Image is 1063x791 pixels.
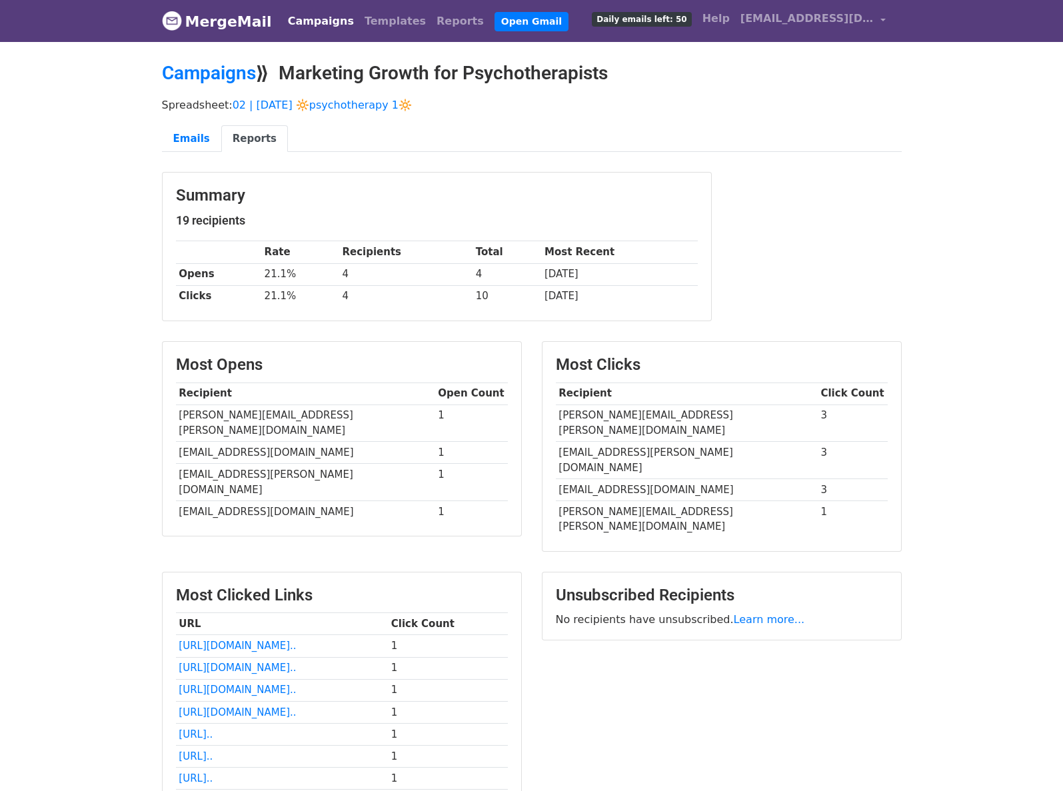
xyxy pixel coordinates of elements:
span: Daily emails left: 50 [592,12,691,27]
h5: 19 recipients [176,213,698,228]
td: [DATE] [541,285,697,307]
td: 3 [818,478,888,500]
h3: Summary [176,186,698,205]
a: [URL][DOMAIN_NAME].. [179,640,296,652]
th: Opens [176,263,261,285]
td: 1 [388,767,508,789]
td: [PERSON_NAME][EMAIL_ADDRESS][PERSON_NAME][DOMAIN_NAME] [556,500,818,537]
a: Reports [221,125,288,153]
th: Rate [261,241,339,263]
h3: Unsubscribed Recipients [556,586,888,605]
td: 1 [388,657,508,679]
td: 21.1% [261,263,339,285]
td: [EMAIL_ADDRESS][DOMAIN_NAME] [176,442,435,464]
td: [PERSON_NAME][EMAIL_ADDRESS][PERSON_NAME][DOMAIN_NAME] [556,404,818,442]
td: 1 [435,442,508,464]
td: 1 [435,464,508,501]
a: [URL].. [179,772,213,784]
td: 10 [473,285,541,307]
iframe: Chat Widget [996,727,1063,791]
th: Click Count [818,383,888,404]
a: Learn more... [734,613,805,626]
td: 1 [435,404,508,442]
th: Most Recent [541,241,697,263]
td: [EMAIL_ADDRESS][DOMAIN_NAME] [556,478,818,500]
a: Daily emails left: 50 [586,5,696,32]
a: MergeMail [162,7,272,35]
a: Templates [359,8,431,35]
a: Open Gmail [495,12,568,31]
a: [EMAIL_ADDRESS][DOMAIN_NAME] [735,5,891,37]
h3: Most Opens [176,355,508,375]
td: 1 [388,723,508,745]
a: Emails [162,125,221,153]
td: [DATE] [541,263,697,285]
a: [URL].. [179,750,213,762]
p: Spreadsheet: [162,98,902,112]
td: [EMAIL_ADDRESS][DOMAIN_NAME] [176,500,435,522]
p: No recipients have unsubscribed. [556,612,888,626]
td: [PERSON_NAME][EMAIL_ADDRESS][PERSON_NAME][DOMAIN_NAME] [176,404,435,442]
td: 4 [473,263,541,285]
h2: ⟫ Marketing Growth for Psychotherapists [162,62,902,85]
td: 4 [339,263,473,285]
a: [URL][DOMAIN_NAME].. [179,706,296,718]
td: 3 [818,442,888,479]
th: Recipient [556,383,818,404]
a: [URL][DOMAIN_NAME].. [179,684,296,696]
a: Campaigns [283,8,359,35]
td: 21.1% [261,285,339,307]
span: [EMAIL_ADDRESS][DOMAIN_NAME] [740,11,874,27]
th: URL [176,613,388,635]
a: Reports [431,8,489,35]
a: Help [697,5,735,32]
td: 4 [339,285,473,307]
td: 1 [818,500,888,537]
td: 1 [388,745,508,767]
th: Open Count [435,383,508,404]
th: Click Count [388,613,508,635]
td: 1 [388,701,508,723]
td: [EMAIL_ADDRESS][PERSON_NAME][DOMAIN_NAME] [556,442,818,479]
td: 1 [388,679,508,701]
img: MergeMail logo [162,11,182,31]
a: 02 | [DATE] 🔆psychotherapy 1🔆 [233,99,412,111]
td: 3 [818,404,888,442]
h3: Most Clicks [556,355,888,375]
th: Clicks [176,285,261,307]
th: Total [473,241,541,263]
th: Recipient [176,383,435,404]
a: Campaigns [162,62,256,84]
th: Recipients [339,241,473,263]
a: [URL][DOMAIN_NAME].. [179,662,296,674]
td: 1 [435,500,508,522]
td: 1 [388,635,508,657]
a: [URL].. [179,728,213,740]
td: [EMAIL_ADDRESS][PERSON_NAME][DOMAIN_NAME] [176,464,435,501]
h3: Most Clicked Links [176,586,508,605]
